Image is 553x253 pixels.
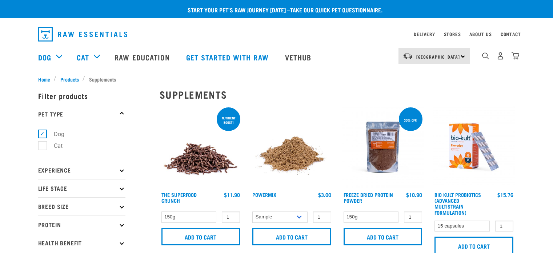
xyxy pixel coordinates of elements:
img: FD Protein Powder [342,106,424,189]
a: The Superfood Crunch [161,193,197,202]
div: $11.90 [224,192,240,198]
div: $3.00 [318,192,331,198]
nav: dropdown navigation [32,24,521,44]
a: Get started with Raw [179,43,278,72]
a: Stores [444,33,461,35]
input: Add to cart [252,228,331,245]
img: van-moving.png [403,53,413,59]
input: 1 [404,212,422,223]
label: Cat [42,141,65,150]
img: Pile Of PowerMix For Pets [251,106,333,189]
input: 1 [495,221,513,232]
a: Freeze Dried Protein Powder [344,193,393,202]
p: Breed Size [38,197,125,216]
img: user.png [497,52,504,60]
p: Protein [38,216,125,234]
a: Bio Kult Probiotics (Advanced Multistrain Formulation) [434,193,481,214]
span: [GEOGRAPHIC_DATA] [416,55,460,58]
p: Experience [38,161,125,179]
a: Contact [501,33,521,35]
label: Dog [42,130,67,139]
a: Dog [38,52,51,63]
span: Products [60,75,79,83]
nav: breadcrumbs [38,75,515,83]
p: Health Benefit [38,234,125,252]
p: Life Stage [38,179,125,197]
a: About Us [469,33,492,35]
img: Raw Essentials Logo [38,27,127,41]
input: 1 [222,212,240,223]
input: Add to cart [161,228,240,245]
a: Cat [77,52,89,63]
input: Add to cart [344,228,422,245]
h2: Supplements [160,89,515,100]
img: 1311 Superfood Crunch 01 [160,106,242,189]
div: $15.76 [497,192,513,198]
a: take our quick pet questionnaire. [290,8,382,11]
img: home-icon-1@2x.png [482,52,489,59]
a: Products [56,75,83,83]
a: Powermix [252,193,276,196]
a: Delivery [414,33,435,35]
p: Pet Type [38,105,125,123]
a: Home [38,75,54,83]
div: nutrient boost! [217,112,240,128]
input: 1 [313,212,331,223]
div: 30% off! [401,115,421,126]
img: 2023 AUG RE Product1724 [433,106,515,189]
a: Vethub [278,43,321,72]
a: Raw Education [107,43,179,72]
span: Home [38,75,50,83]
img: home-icon@2x.png [512,52,519,60]
p: Filter products [38,87,125,105]
div: $10.90 [406,192,422,198]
